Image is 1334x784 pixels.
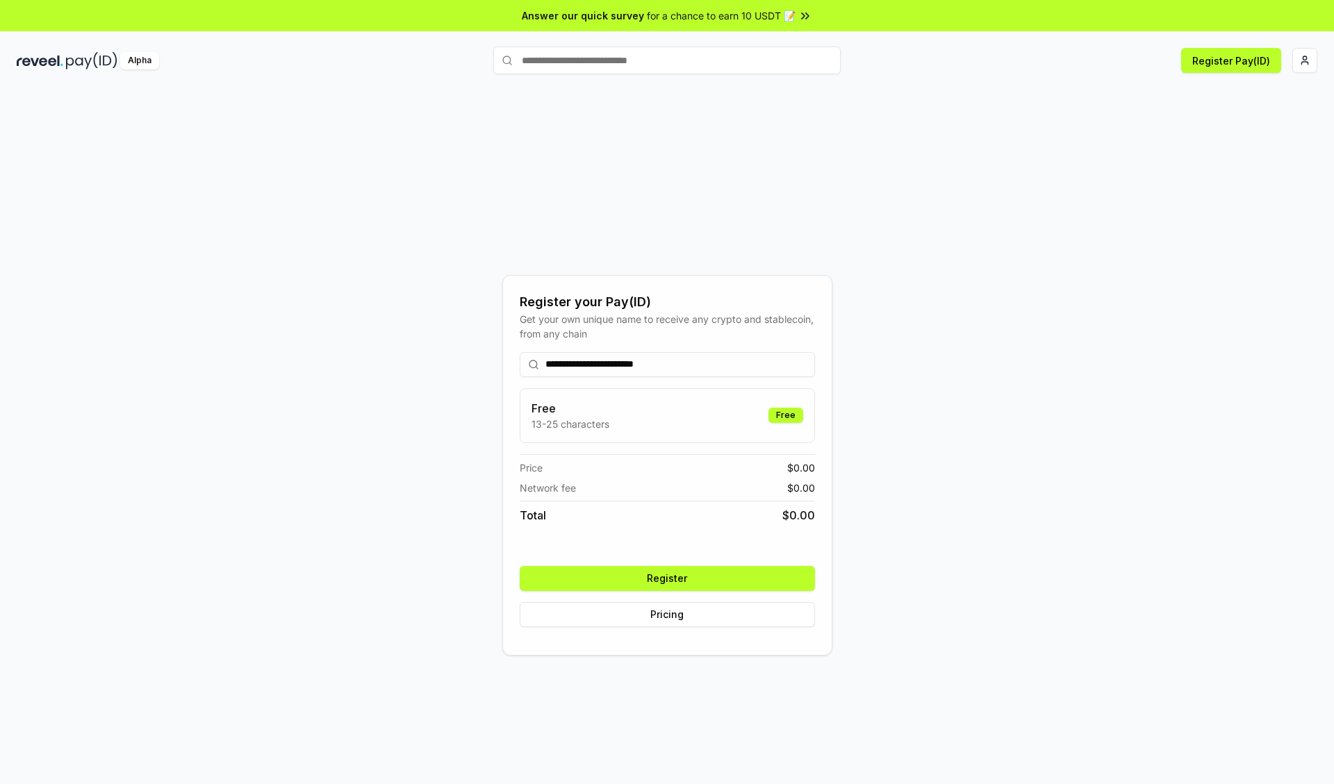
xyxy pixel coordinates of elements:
[520,292,815,312] div: Register your Pay(ID)
[520,460,543,475] span: Price
[520,602,815,627] button: Pricing
[1181,48,1281,73] button: Register Pay(ID)
[120,52,159,69] div: Alpha
[520,312,815,341] div: Get your own unique name to receive any crypto and stablecoin, from any chain
[768,408,803,423] div: Free
[787,460,815,475] span: $ 0.00
[647,8,796,23] span: for a chance to earn 10 USDT 📝
[787,481,815,495] span: $ 0.00
[17,52,63,69] img: reveel_dark
[522,8,644,23] span: Answer our quick survey
[520,566,815,591] button: Register
[782,507,815,524] span: $ 0.00
[520,481,576,495] span: Network fee
[532,400,609,417] h3: Free
[520,507,546,524] span: Total
[66,52,117,69] img: pay_id
[532,417,609,431] p: 13-25 characters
